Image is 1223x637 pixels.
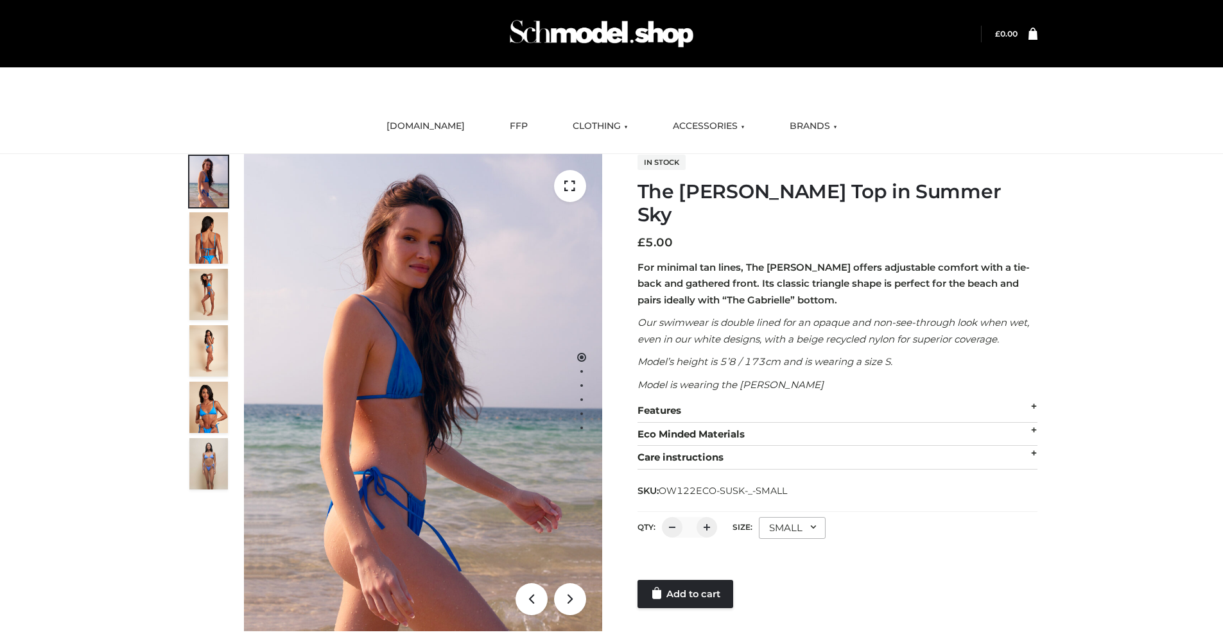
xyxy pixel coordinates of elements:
[638,378,824,391] em: Model is wearing the [PERSON_NAME]
[638,180,1037,226] h1: The [PERSON_NAME] Top in Summer Sky
[505,8,698,59] img: Schmodel Admin 964
[995,29,1018,38] a: £0.00
[189,438,228,489] img: SSVC.jpg
[638,399,1037,423] div: Features
[638,423,1037,446] div: Eco Minded Materials
[995,29,1018,38] bdi: 0.00
[500,112,537,140] a: FFP
[189,156,228,207] img: 1.Alex-top_SS-1_4464b1e7-c2c9-4e4b-a62c-58381cd673c0-1.jpg
[638,580,733,608] a: Add to cart
[377,112,474,140] a: [DOMAIN_NAME]
[759,517,826,539] div: SMALL
[563,112,638,140] a: CLOTHING
[995,29,1000,38] span: £
[638,155,686,170] span: In stock
[244,154,602,631] img: 1.Alex-top_SS-1_4464b1e7-c2c9-4e4b-a62c-58381cd673c0 (1)
[638,235,645,250] span: £
[638,261,1030,306] strong: For minimal tan lines, The [PERSON_NAME] offers adjustable comfort with a tie-back and gathered f...
[659,485,787,497] span: OW122ECO-SUSK-_-SMALL
[638,316,1029,345] em: Our swimwear is double lined for an opaque and non-see-through look when wet, even in our white d...
[638,522,655,532] label: QTY:
[638,483,788,498] span: SKU:
[733,522,752,532] label: Size:
[189,269,228,320] img: 4.Alex-top_CN-1-1-2.jpg
[780,112,847,140] a: BRANDS
[638,355,892,368] em: Model’s height is 5’8 / 173cm and is wearing a size S.
[638,235,673,250] bdi: 5.00
[189,325,228,377] img: 3.Alex-top_CN-1-1-2.jpg
[189,212,228,264] img: 5.Alex-top_CN-1-1_1-1.jpg
[638,446,1037,470] div: Care instructions
[663,112,754,140] a: ACCESSORIES
[189,382,228,433] img: 2.Alex-top_CN-1-1-2.jpg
